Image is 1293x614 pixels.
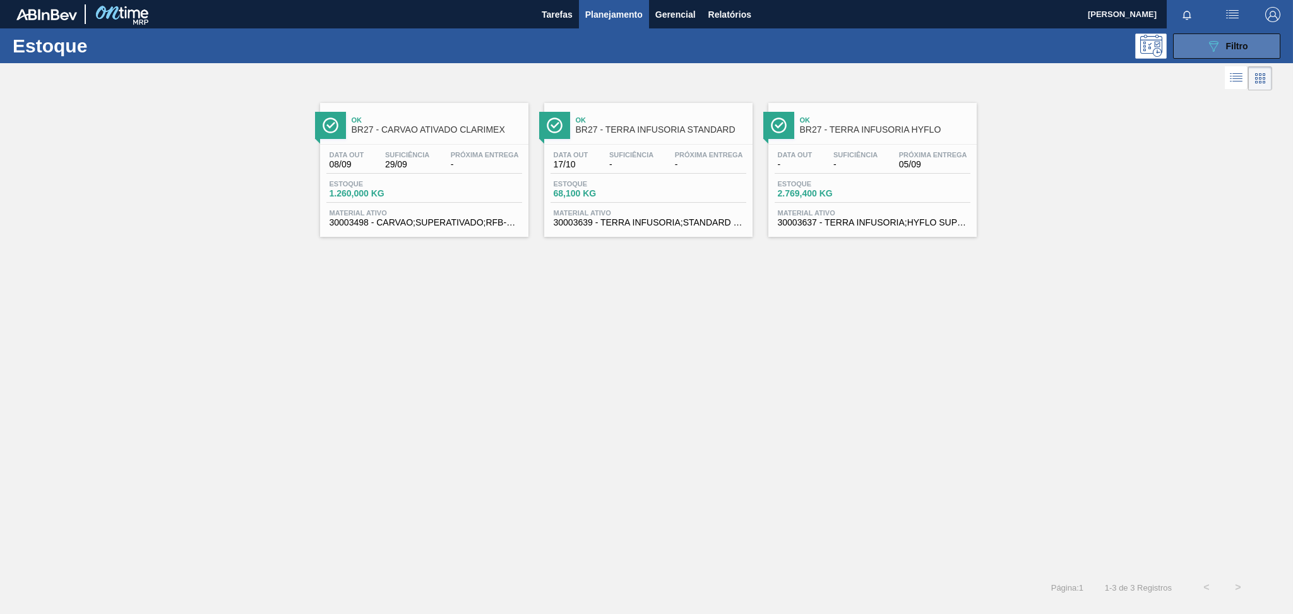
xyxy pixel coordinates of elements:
span: BR27 - CARVAO ATIVADO CLARIMEX [352,125,522,135]
span: 05/09 [899,160,967,169]
button: > [1222,572,1254,603]
span: - [609,160,653,169]
img: TNhmsLtSVTkK8tSr43FrP2fwEKptu5GPRR3wAAAABJRU5ErkJggg== [16,9,77,20]
span: Material ativo [330,209,519,217]
span: Estoque [778,180,866,188]
span: Página : 1 [1051,583,1083,593]
div: Visão em Lista [1225,66,1248,90]
img: Logout [1265,7,1280,22]
span: 29/09 [385,160,429,169]
span: Ok [800,116,970,124]
span: Tarefas [542,7,573,22]
span: Ok [352,116,522,124]
span: Próxima Entrega [675,151,743,159]
span: Relatórios [708,7,751,22]
img: Ícone [771,117,787,133]
span: 30003498 - CARVAO;SUPERATIVADO;RFB-SA1; [330,218,519,227]
button: Notificações [1167,6,1207,23]
img: Ícone [323,117,338,133]
span: Material ativo [778,209,967,217]
a: ÍconeOkBR27 - TERRA INFUSORIA HYFLOData out-Suficiência-Próxima Entrega05/09Estoque2.769,400 KGMa... [759,93,983,237]
img: userActions [1225,7,1240,22]
span: - [833,160,878,169]
span: Filtro [1226,41,1248,51]
a: ÍconeOkBR27 - CARVAO ATIVADO CLARIMEXData out08/09Suficiência29/09Próxima Entrega-Estoque1.260,00... [311,93,535,237]
button: < [1191,572,1222,603]
span: 1.260,000 KG [330,189,418,198]
span: 68,100 KG [554,189,642,198]
span: - [778,160,813,169]
span: Data out [778,151,813,159]
span: 17/10 [554,160,588,169]
span: Gerencial [655,7,696,22]
span: Próxima Entrega [451,151,519,159]
span: 30003639 - TERRA INFUSORIA;STANDARD SUPER CEL [554,218,743,227]
span: Data out [330,151,364,159]
span: Estoque [330,180,418,188]
span: BR27 - TERRA INFUSORIA STANDARD [576,125,746,135]
span: Suficiência [385,151,429,159]
span: 1 - 3 de 3 Registros [1102,583,1172,593]
img: Ícone [547,117,563,133]
span: - [451,160,519,169]
div: Visão em Cards [1248,66,1272,90]
span: 08/09 [330,160,364,169]
span: Planejamento [585,7,643,22]
span: Ok [576,116,746,124]
h1: Estoque [13,39,203,53]
a: ÍconeOkBR27 - TERRA INFUSORIA STANDARDData out17/10Suficiência-Próxima Entrega-Estoque68,100 KGMa... [535,93,759,237]
span: BR27 - TERRA INFUSORIA HYFLO [800,125,970,135]
button: Filtro [1173,33,1280,59]
span: - [675,160,743,169]
span: 30003637 - TERRA INFUSORIA;HYFLO SUPER CEL [778,218,967,227]
span: 2.769,400 KG [778,189,866,198]
span: Material ativo [554,209,743,217]
span: Suficiência [833,151,878,159]
div: Pogramando: nenhum usuário selecionado [1135,33,1167,59]
span: Data out [554,151,588,159]
span: Próxima Entrega [899,151,967,159]
span: Suficiência [609,151,653,159]
span: Estoque [554,180,642,188]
